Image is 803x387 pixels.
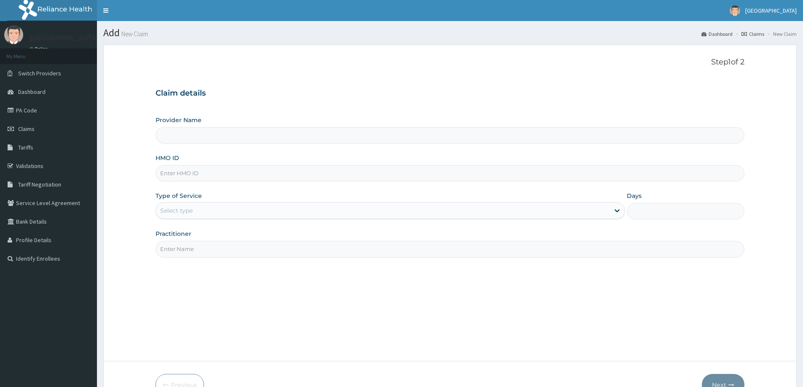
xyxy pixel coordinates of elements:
span: Claims [18,125,35,133]
a: Dashboard [701,30,733,37]
input: Enter HMO ID [156,165,744,181]
label: Days [627,192,642,200]
span: Tariff Negotiation [18,181,61,188]
label: Type of Service [156,192,202,200]
span: Switch Providers [18,69,61,77]
label: Provider Name [156,116,201,124]
li: New Claim [765,30,797,37]
img: User Image [730,5,740,16]
span: Tariffs [18,144,33,151]
label: Practitioner [156,230,191,238]
p: Step 1 of 2 [156,58,744,67]
p: [GEOGRAPHIC_DATA] [30,34,99,42]
input: Enter Name [156,241,744,257]
div: Select type [160,206,193,215]
span: Dashboard [18,88,46,96]
a: Online [30,46,50,52]
h3: Claim details [156,89,744,98]
label: HMO ID [156,154,179,162]
img: User Image [4,25,23,44]
a: Claims [741,30,764,37]
span: [GEOGRAPHIC_DATA] [745,7,797,14]
small: New Claim [120,31,148,37]
h1: Add [103,27,797,38]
